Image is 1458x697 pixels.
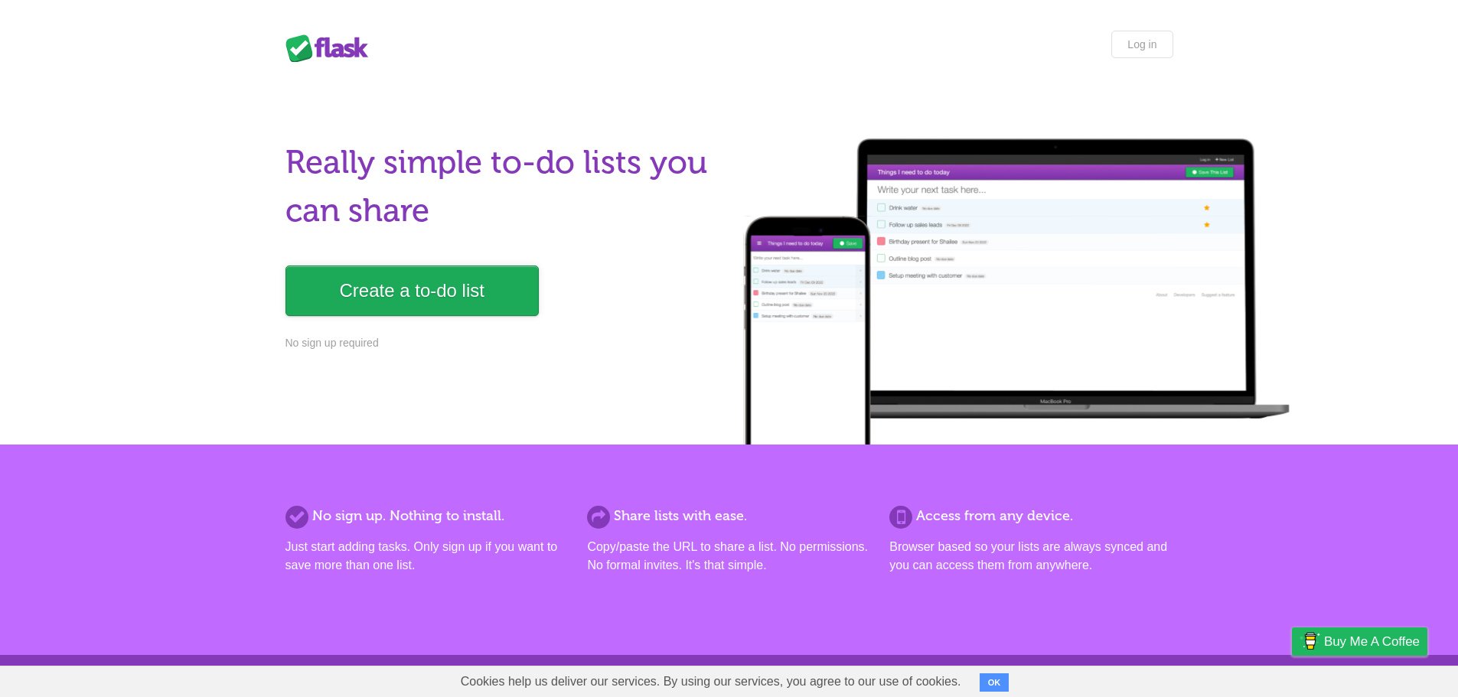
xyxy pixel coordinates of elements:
div: Flask Lists [285,34,377,62]
span: Cookies help us deliver our services. By using our services, you agree to our use of cookies. [445,666,977,697]
p: Just start adding tasks. Only sign up if you want to save more than one list. [285,538,569,575]
span: Buy me a coffee [1324,628,1420,655]
h2: Access from any device. [889,506,1173,526]
p: No sign up required [285,335,720,351]
h2: Share lists with ease. [587,506,870,526]
img: Buy me a coffee [1300,628,1320,654]
a: Create a to-do list [285,265,539,316]
a: Buy me a coffee [1292,627,1427,656]
h2: No sign up. Nothing to install. [285,506,569,526]
button: OK [980,673,1010,692]
p: Copy/paste the URL to share a list. No permissions. No formal invites. It's that simple. [587,538,870,575]
a: Log in [1111,31,1173,58]
p: Browser based so your lists are always synced and you can access them from anywhere. [889,538,1173,575]
h1: Really simple to-do lists you can share [285,138,720,235]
